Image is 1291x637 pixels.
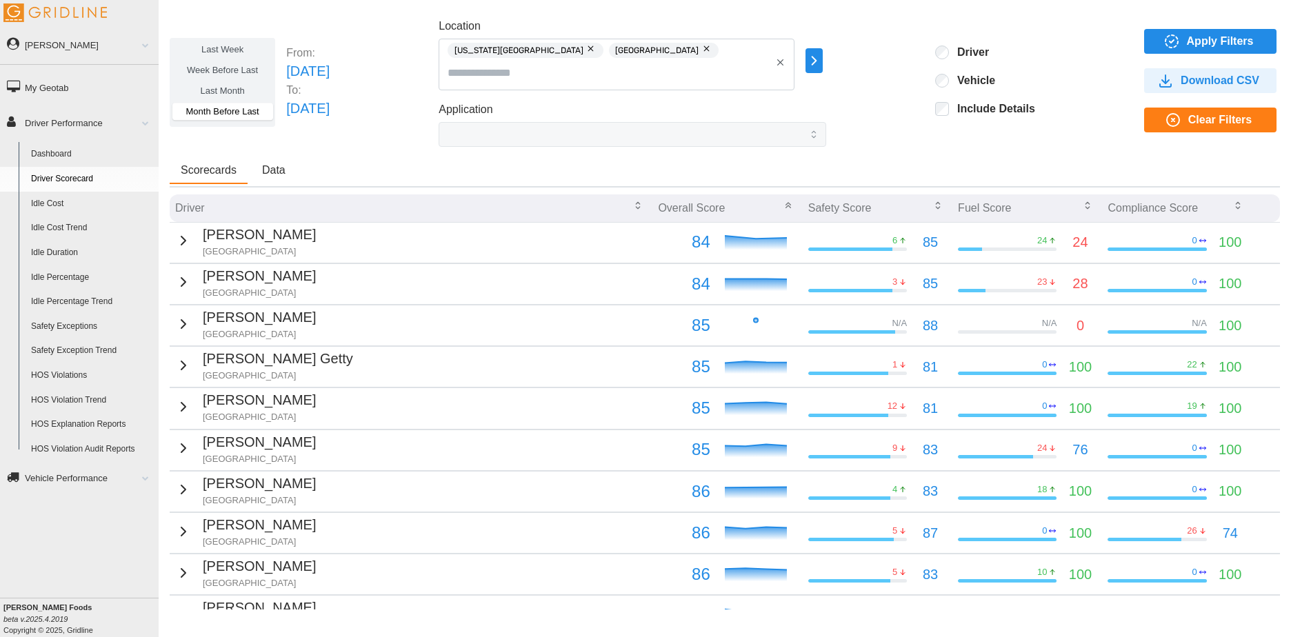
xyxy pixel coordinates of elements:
p: 0 [1042,400,1047,412]
button: [PERSON_NAME][GEOGRAPHIC_DATA] [175,432,316,465]
p: Overall Score [658,200,725,216]
p: 24 [1072,232,1088,253]
a: HOS Violations [25,363,159,388]
p: Safety Score [808,200,872,216]
div: Copyright © 2025, Gridline [3,602,159,636]
p: 100 [1069,356,1092,378]
button: [PERSON_NAME][GEOGRAPHIC_DATA] [175,390,316,423]
p: [PERSON_NAME] [203,432,316,453]
p: 10 [1037,607,1047,620]
button: [PERSON_NAME][GEOGRAPHIC_DATA] [175,307,316,341]
p: [GEOGRAPHIC_DATA] [203,411,316,423]
a: HOS Violation Trend [25,388,159,413]
p: [PERSON_NAME] [203,597,316,618]
p: 9 [892,442,897,454]
a: Idle Percentage Trend [25,290,159,314]
a: Driver Scorecard [25,167,159,192]
p: 100 [1219,315,1241,336]
p: 100 [1219,273,1241,294]
p: 83 [923,439,938,461]
p: 3 [892,276,897,288]
p: [GEOGRAPHIC_DATA] [203,245,316,258]
a: Safety Exceptions [25,314,159,339]
p: [PERSON_NAME] [203,556,316,577]
button: Apply Filters [1144,29,1277,54]
p: 6 [892,234,897,247]
img: Gridline [3,3,107,22]
p: 100 [1219,439,1241,461]
p: 88 [923,605,938,627]
p: 0 [1192,483,1197,496]
p: 88 [923,315,938,336]
p: [GEOGRAPHIC_DATA] [203,577,316,589]
a: Idle Cost [25,192,159,216]
p: 22 [1187,358,1197,371]
label: Location [439,18,481,35]
p: 100 [1069,481,1092,502]
p: [PERSON_NAME] [203,224,316,245]
p: 17 [1187,607,1197,620]
span: Clear Filters [1188,108,1252,132]
i: beta v.2025.4.2019 [3,615,68,623]
p: 0 [1192,442,1197,454]
button: [PERSON_NAME][GEOGRAPHIC_DATA] [175,473,316,507]
p: 100 [1219,481,1241,502]
p: N/A [892,317,907,330]
p: Driver [175,200,205,216]
p: 83 [923,564,938,585]
p: 19 [1187,400,1197,412]
span: Week Before Last [187,65,258,75]
button: [PERSON_NAME][GEOGRAPHIC_DATA] [175,597,316,631]
p: 81 [923,398,938,419]
p: 0 [1192,234,1197,247]
p: 28 [1072,273,1088,294]
p: [PERSON_NAME] [203,473,316,494]
p: 90 [1072,605,1088,627]
button: Clear Filters [1144,108,1277,132]
p: 18 [1037,483,1047,496]
p: 85 [658,395,710,421]
p: 85 [923,232,938,253]
a: HOS Violation Audit Reports [25,437,159,462]
p: 0 [1042,525,1047,537]
a: Idle Cost Trend [25,216,159,241]
button: [PERSON_NAME][GEOGRAPHIC_DATA] [175,224,316,258]
p: [GEOGRAPHIC_DATA] [203,536,316,548]
p: 24 [1037,442,1047,454]
label: Include Details [949,102,1035,116]
p: Fuel Score [958,200,1011,216]
span: Data [262,165,286,176]
span: [GEOGRAPHIC_DATA] [615,43,699,58]
p: [DATE] [286,98,330,119]
p: 85 [923,273,938,294]
p: 0 [1077,315,1084,336]
p: [GEOGRAPHIC_DATA] [203,453,316,465]
a: HOS Explanation Reports [25,412,159,437]
p: [DATE] [286,61,330,82]
p: 100 [1069,398,1092,419]
p: Compliance Score [1108,200,1198,216]
label: Driver [949,45,989,59]
a: Dashboard [25,142,159,167]
p: 85 [658,312,710,338]
p: [PERSON_NAME] [203,265,316,287]
p: [PERSON_NAME] [203,514,316,536]
p: [PERSON_NAME] [203,390,316,411]
p: [GEOGRAPHIC_DATA] [203,328,316,341]
button: [PERSON_NAME][GEOGRAPHIC_DATA] [175,514,316,548]
p: 84 [658,271,710,297]
p: 100 [1069,564,1092,585]
p: [PERSON_NAME] [203,307,316,328]
p: 23 [1037,276,1047,288]
p: 0 [1192,566,1197,578]
p: 100 [1219,356,1241,378]
p: From: [286,45,330,61]
p: 76 [1072,439,1088,461]
span: Apply Filters [1187,30,1254,53]
span: Month Before Last [186,106,259,117]
p: To: [286,82,330,98]
button: Download CSV [1144,68,1277,93]
p: N/A [1192,317,1207,330]
p: 1 [892,358,897,371]
p: 5 [892,525,897,537]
